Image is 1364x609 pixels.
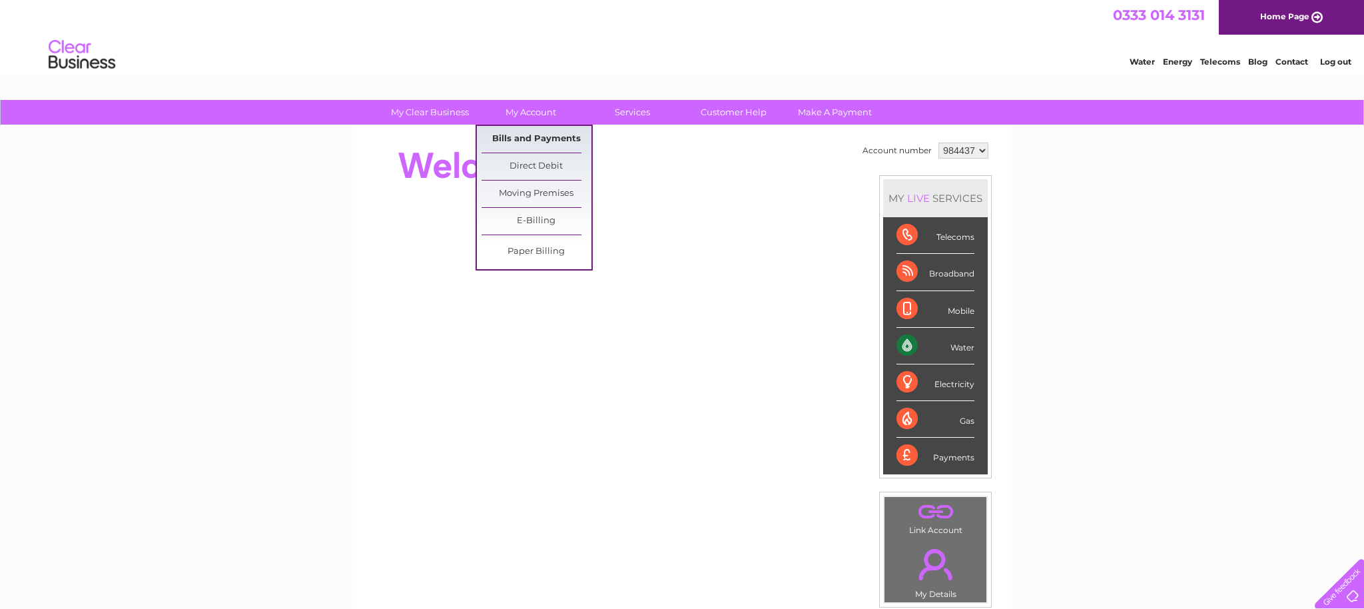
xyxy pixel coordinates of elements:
div: Payments [896,438,974,474]
div: Gas [896,401,974,438]
a: . [888,500,983,524]
td: Account number [859,139,935,162]
a: Direct Debit [482,153,591,180]
td: My Details [884,538,987,603]
a: Blog [1248,57,1267,67]
div: MY SERVICES [883,179,988,217]
a: Make A Payment [780,100,890,125]
a: Log out [1320,57,1351,67]
a: Contact [1275,57,1308,67]
a: Bills and Payments [482,126,591,153]
a: My Account [476,100,586,125]
div: Electricity [896,364,974,401]
a: Water [1130,57,1155,67]
a: Moving Premises [482,181,591,207]
a: 0333 014 3131 [1113,7,1205,23]
div: Mobile [896,291,974,328]
a: My Clear Business [375,100,485,125]
div: LIVE [904,192,932,205]
img: logo.png [48,35,116,75]
a: E-Billing [482,208,591,235]
a: Telecoms [1200,57,1240,67]
div: Water [896,328,974,364]
a: Energy [1163,57,1192,67]
div: Clear Business is a trading name of Verastar Limited (registered in [GEOGRAPHIC_DATA] No. 3667643... [368,7,998,65]
a: Customer Help [679,100,789,125]
a: . [888,541,983,588]
div: Telecoms [896,217,974,254]
a: Services [577,100,687,125]
a: Paper Billing [482,239,591,265]
td: Link Account [884,496,987,538]
div: Broadband [896,254,974,291]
